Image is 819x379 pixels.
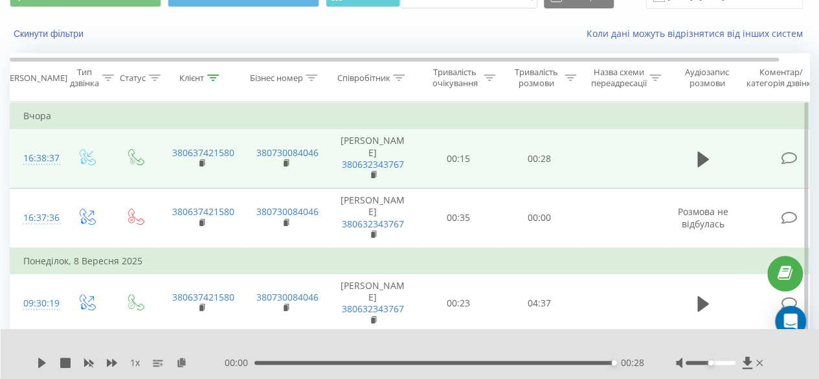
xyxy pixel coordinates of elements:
[499,189,580,248] td: 00:00
[70,67,99,89] div: Тип дзвінка
[23,291,49,316] div: 09:30:19
[342,218,404,230] a: 380632343767
[172,146,234,159] a: 380637421580
[499,274,580,334] td: 04:37
[120,73,146,84] div: Статус
[775,306,806,337] div: Open Intercom Messenger
[612,360,617,365] div: Accessibility label
[328,274,418,334] td: [PERSON_NAME]
[675,67,738,89] div: Аудіозапис розмови
[418,129,499,189] td: 00:15
[708,360,713,365] div: Accessibility label
[337,73,390,84] div: Співробітник
[2,73,67,84] div: [PERSON_NAME]
[249,73,302,84] div: Бізнес номер
[418,274,499,334] td: 00:23
[418,189,499,248] td: 00:35
[590,67,646,89] div: Назва схеми переадресації
[256,146,319,159] a: 380730084046
[678,205,728,229] span: Розмова не відбулась
[172,291,234,303] a: 380637421580
[256,291,319,303] a: 380730084046
[510,67,561,89] div: Тривалість розмови
[429,67,480,89] div: Тривалість очікування
[328,189,418,248] td: [PERSON_NAME]
[620,356,644,369] span: 00:28
[225,356,254,369] span: 00:00
[23,205,49,231] div: 16:37:36
[10,28,90,40] button: Скинути фільтри
[172,205,234,218] a: 380637421580
[179,73,204,84] div: Клієнт
[328,129,418,189] td: [PERSON_NAME]
[342,303,404,315] a: 380632343767
[499,129,580,189] td: 00:28
[342,158,404,170] a: 380632343767
[587,27,809,40] a: Коли дані можуть відрізнятися вiд інших систем
[130,356,140,369] span: 1 x
[743,67,819,89] div: Коментар/категорія дзвінка
[23,146,49,171] div: 16:38:37
[256,205,319,218] a: 380730084046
